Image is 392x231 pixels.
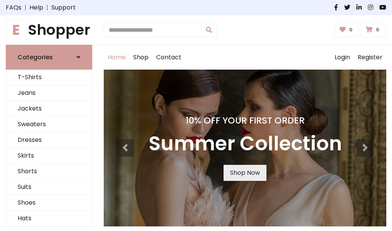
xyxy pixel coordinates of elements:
[6,3,21,12] a: FAQs
[361,23,386,37] a: 0
[6,117,92,132] a: Sweaters
[354,45,386,70] a: Register
[6,148,92,164] a: Skirts
[6,101,92,117] a: Jackets
[6,132,92,148] a: Dresses
[104,45,129,70] a: Home
[129,45,152,70] a: Shop
[331,45,354,70] a: Login
[6,21,92,39] h1: Shopper
[21,3,29,12] span: |
[152,45,185,70] a: Contact
[347,26,354,33] span: 0
[6,85,92,101] a: Jeans
[6,45,92,70] a: Categories
[335,23,359,37] a: 0
[6,70,92,85] a: T-Shirts
[6,164,92,179] a: Shorts
[6,195,92,211] a: Shoes
[6,179,92,195] a: Suits
[6,21,92,39] a: EShopper
[6,20,26,40] span: E
[29,3,43,12] a: Help
[149,115,342,126] h4: 10% Off Your First Order
[224,165,266,181] a: Shop Now
[374,26,381,33] span: 0
[149,132,342,156] h3: Summer Collection
[6,211,92,226] a: Hats
[43,3,51,12] span: |
[18,54,53,61] h6: Categories
[51,3,76,12] a: Support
